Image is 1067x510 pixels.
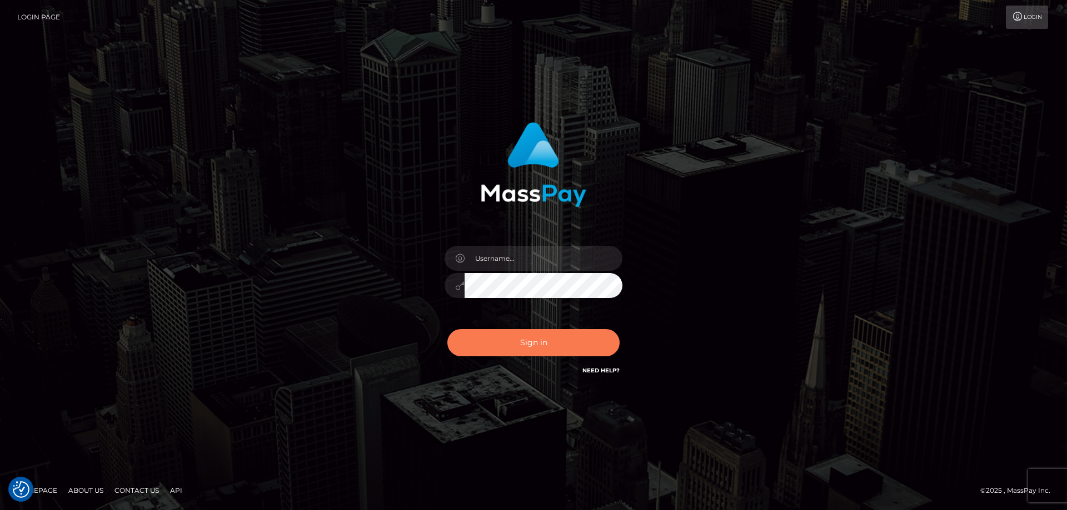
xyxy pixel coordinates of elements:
a: API [166,482,187,499]
img: Revisit consent button [13,481,29,498]
img: MassPay Login [481,122,586,207]
a: Contact Us [110,482,163,499]
a: Need Help? [582,367,620,374]
input: Username... [465,246,622,271]
a: Homepage [12,482,62,499]
a: About Us [64,482,108,499]
button: Sign in [447,329,620,356]
a: Login [1006,6,1048,29]
div: © 2025 , MassPay Inc. [980,484,1059,497]
a: Login Page [17,6,60,29]
button: Consent Preferences [13,481,29,498]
